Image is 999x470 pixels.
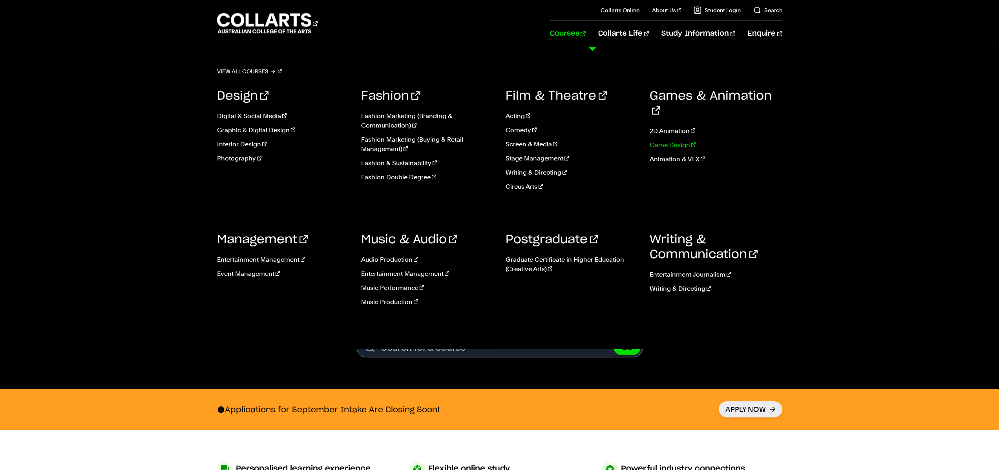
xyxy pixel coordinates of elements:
[601,6,639,14] a: Collarts Online
[361,283,494,293] a: Music Performance
[506,126,638,135] a: Comedy
[361,135,494,154] a: Fashion Marketing (Buying & Retail Management)
[650,140,782,150] a: Game Design
[217,66,282,77] a: View all courses
[361,255,494,264] a: Audio Production
[719,401,782,417] a: Apply Now
[506,154,638,163] a: Stage Management
[217,154,350,163] a: Photography
[506,234,598,246] a: Postgraduate
[506,90,607,102] a: Film & Theatre
[694,6,741,14] a: Student Login
[361,158,494,168] a: Fashion & Sustainability
[650,155,782,164] a: Animation & VFX
[361,297,494,307] a: Music Production
[748,21,782,47] a: Enquire
[361,90,420,102] a: Fashion
[650,90,772,117] a: Games & Animation
[650,234,758,261] a: Writing & Communication
[650,284,782,293] a: Writing & Directing
[217,111,350,121] a: Digital & Social Media
[361,234,457,246] a: Music & Audio
[753,6,782,14] a: Search
[217,404,440,415] p: Applications for September Intake Are Closing Soon!
[361,111,494,130] a: Fashion Marketing (Branding & Communication)
[506,182,638,191] a: Circus Arts
[217,269,350,279] a: Event Management
[652,6,681,14] a: About Us
[217,255,350,264] a: Entertainment Management
[506,111,638,121] a: Acting
[598,21,649,47] a: Collarts Life
[650,126,782,136] a: 2D Animation
[650,270,782,279] a: Entertainment Journalism
[506,140,638,149] a: Screen & Media
[217,12,318,35] div: Go to homepage
[661,21,735,47] a: Study Information
[217,126,350,135] a: Graphic & Digital Design
[217,140,350,149] a: Interior Design
[361,269,494,279] a: Entertainment Management
[506,255,638,274] a: Graduate Certificate in Higher Education (Creative Arts)
[506,168,638,177] a: Writing & Directing
[217,234,308,246] a: Management
[550,21,586,47] a: Courses
[217,90,268,102] a: Design
[361,173,494,182] a: Fashion Double Degree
